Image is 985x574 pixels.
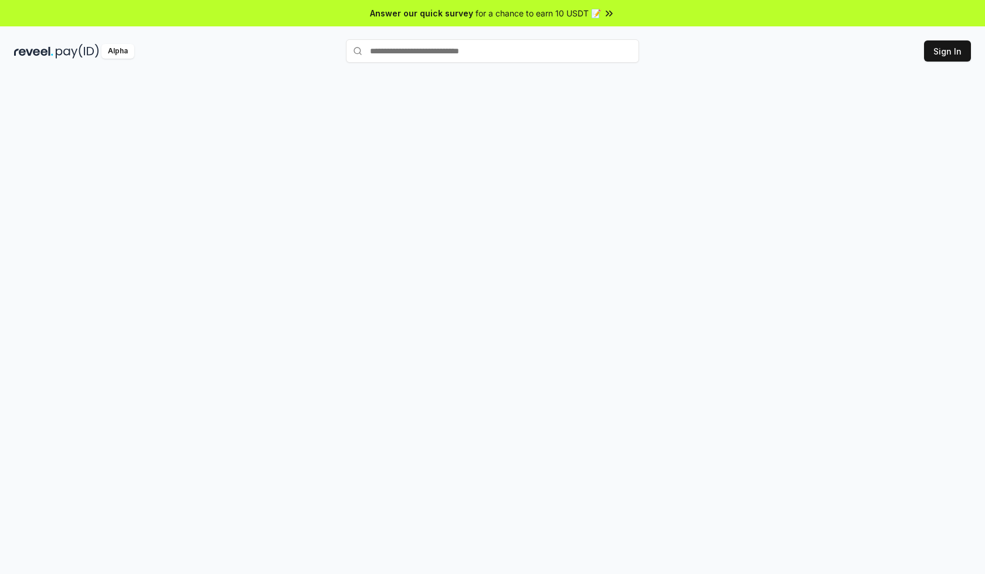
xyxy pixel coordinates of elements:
[101,44,134,59] div: Alpha
[475,7,601,19] span: for a chance to earn 10 USDT 📝
[370,7,473,19] span: Answer our quick survey
[924,40,971,62] button: Sign In
[56,44,99,59] img: pay_id
[14,44,53,59] img: reveel_dark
